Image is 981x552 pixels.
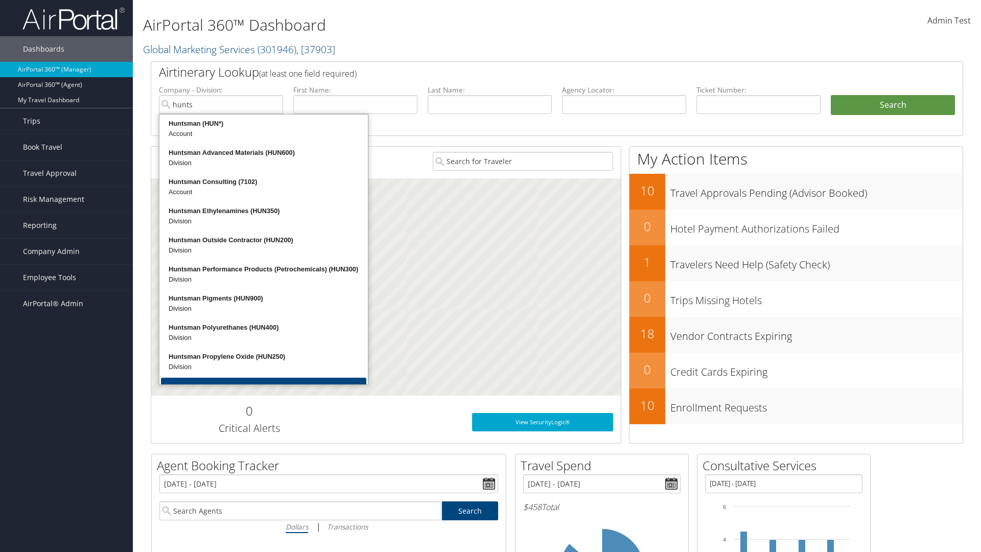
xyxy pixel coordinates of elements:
h2: 0 [629,361,665,378]
h3: Travelers Need Help (Safety Check) [670,252,963,272]
a: 10Travel Approvals Pending (Advisor Booked) [629,174,963,210]
label: Last Name: [428,85,552,95]
div: Account [161,129,366,139]
h2: 0 [629,218,665,235]
div: Huntsman Outside Contractor (HUN200) [161,235,366,245]
div: Huntsman Advanced Materials (HUN600) [161,148,366,158]
label: Company - Division: [159,85,283,95]
h2: 0 [159,402,339,420]
button: More Results [161,378,366,404]
span: Book Travel [23,134,62,160]
span: Employee Tools [23,265,76,290]
h2: Travel Spend [521,457,688,474]
div: Account [161,187,366,197]
div: Division [161,245,366,256]
div: Division [161,158,366,168]
img: airportal-logo.png [22,7,125,31]
h2: 10 [629,182,665,199]
span: Admin Test [927,15,971,26]
div: Huntsman Consulting (7102) [161,177,366,187]
label: Agency Locator: [562,85,686,95]
a: View SecurityLogic® [472,413,613,431]
span: (at least one field required) [259,68,357,79]
h2: Agent Booking Tracker [157,457,506,474]
h2: 18 [629,325,665,342]
div: Division [161,304,366,314]
span: Travel Approval [23,160,77,186]
label: Ticket Number: [696,85,821,95]
span: Risk Management [23,187,84,212]
a: Global Marketing Services [143,42,335,56]
h3: Critical Alerts [159,421,339,435]
h3: Credit Cards Expiring [670,360,963,379]
div: Huntsman Performance Products (Petrochemicals) (HUN300) [161,264,366,274]
span: Trips [23,108,40,134]
span: , [ 37903 ] [296,42,335,56]
a: 0Trips Missing Hotels [629,281,963,317]
a: 1Travelers Need Help (Safety Check) [629,245,963,281]
tspan: 4 [723,537,726,543]
span: ( 301946 ) [258,42,296,56]
div: Division [161,333,366,343]
i: Dollars [286,522,308,532]
h3: Vendor Contracts Expiring [670,324,963,343]
span: $458 [523,501,542,513]
h2: Consultative Services [703,457,870,474]
h3: Travel Approvals Pending (Advisor Booked) [670,181,963,200]
span: Company Admin [23,239,80,264]
h3: Enrollment Requests [670,396,963,415]
div: Division [161,362,366,372]
div: Huntsman Polyurethanes (HUN400) [161,323,366,333]
div: Huntsman Propylene Oxide (HUN250) [161,352,366,362]
h6: Total [523,501,681,513]
button: Search [831,95,955,116]
label: First Name: [293,85,417,95]
div: Huntsman Ethylenamines (HUN350) [161,206,366,216]
input: Search for Traveler [433,152,613,171]
span: AirPortal® Admin [23,291,83,316]
div: Huntsman (HUN*) [161,119,366,129]
a: 10Enrollment Requests [629,388,963,424]
a: 18Vendor Contracts Expiring [629,317,963,353]
input: Search Agents [159,501,441,520]
a: Search [442,501,499,520]
i: Transactions [327,522,368,532]
div: Division [161,216,366,226]
div: | [159,520,498,533]
span: Reporting [23,213,57,238]
h1: My Action Items [629,148,963,170]
h2: 10 [629,397,665,414]
h1: AirPortal 360™ Dashboard [143,14,695,36]
a: 0Credit Cards Expiring [629,353,963,388]
tspan: 6 [723,504,726,510]
a: Admin Test [927,5,971,37]
div: Huntsman Pigments (HUN900) [161,293,366,304]
h2: 1 [629,254,665,271]
h2: Airtinerary Lookup [159,63,887,81]
h2: 0 [629,289,665,307]
h3: Trips Missing Hotels [670,288,963,308]
h3: Hotel Payment Authorizations Failed [670,217,963,236]
a: 0Hotel Payment Authorizations Failed [629,210,963,245]
div: Division [161,274,366,285]
span: Dashboards [23,36,64,62]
